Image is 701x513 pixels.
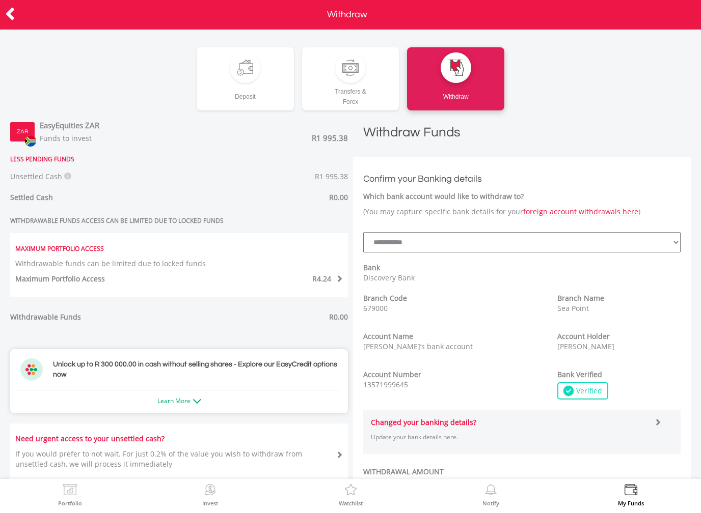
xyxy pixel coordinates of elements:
h1: Withdraw Funds [353,123,691,152]
label: Invest [202,500,218,506]
a: Portfolio [58,484,82,506]
p: If you would prefer to not wait. For just 0.2% of the value you wish to withdraw from unsettled c... [15,449,336,469]
a: Learn More [157,396,201,405]
h3: Unlock up to R 300 000.00 in cash without selling shares - Explore our EasyCredit options now [53,359,338,380]
a: Deposit [197,47,294,110]
a: Invest [202,484,218,506]
span: Unsettled Cash [10,172,62,181]
p: Update your bank details here. [371,433,646,441]
label: WITHDRAWAL AMOUNT [363,467,681,477]
span: R0.00 [329,312,348,322]
strong: Account Name [363,331,413,341]
strong: Bank [363,263,380,272]
img: zar.png [25,135,36,147]
strong: LESS PENDING FUNDS [10,155,74,163]
a: foreign account withdrawals here [523,207,638,216]
label: Portfolio [58,500,82,506]
p: (You may capture specific bank details for your ) [363,207,681,217]
img: Invest Now [202,484,218,498]
span: Verified [574,386,602,396]
strong: WITHDRAWABLE FUNDS ACCESS CAN BE LIMITED DUE TO LOCKED FUNDS [10,216,224,225]
a: Notify [482,484,499,506]
p: Withdrawable funds can be limited due to locked funds [15,259,343,269]
div: Transfers & Forex [302,83,399,107]
label: ZAR [17,128,29,136]
img: View Portfolio [62,484,78,498]
strong: Need urgent access to your unsettled cash? [15,434,165,443]
strong: Account Holder [557,331,610,341]
strong: Withdrawable Funds [10,312,81,322]
strong: Maximum Portfolio Access [15,274,105,283]
img: View Funds [623,484,639,498]
span: 13571999645 [363,380,408,389]
span: R1 995.38 [315,172,348,181]
label: Watchlist [339,500,363,506]
h3: Confirm your Banking details [363,172,681,186]
strong: Which bank account would like to withdraw to? [363,191,524,201]
strong: Branch Name [557,293,604,303]
a: My Funds [618,484,644,506]
strong: Settled Cash [10,192,53,202]
img: View Notifications [483,484,499,498]
img: ec-flower.svg [20,358,43,381]
span: 679000 [363,303,388,313]
strong: Changed your banking details? [371,417,476,427]
div: Withdraw [407,83,504,102]
strong: Bank Verified [557,369,602,379]
img: ec-arrow-down.png [193,399,201,404]
span: [PERSON_NAME] [557,341,614,351]
span: Sea Point [557,303,589,313]
span: [PERSON_NAME]’s bank account [363,341,473,351]
a: Withdraw [407,47,504,110]
img: Watchlist [343,484,359,498]
div: Deposit [197,83,294,102]
span: R1 995.38 [312,133,348,143]
span: Discovery Bank [363,273,415,282]
strong: MAXIMUM PORTFOLIO ACCESS [15,244,104,253]
strong: Account Number [363,369,421,379]
span: R0.00 [329,192,348,202]
a: Transfers &Forex [302,47,399,110]
label: EasyEquities ZAR [40,120,99,131]
span: R4.24 [312,274,331,283]
span: Funds to invest [40,133,92,143]
label: Notify [482,500,499,506]
strong: Branch Code [363,293,407,303]
a: Watchlist [339,484,363,506]
label: My Funds [618,500,644,506]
